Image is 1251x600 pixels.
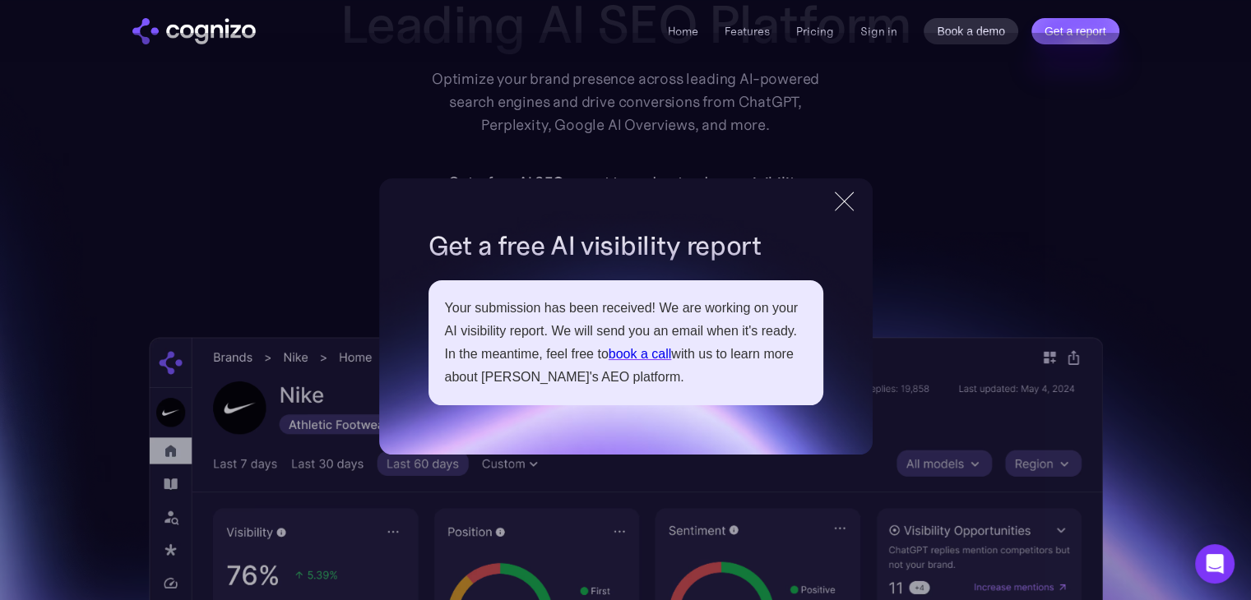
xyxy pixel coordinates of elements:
[609,347,672,361] a: book a call
[924,18,1018,44] a: Book a demo
[796,24,834,39] a: Pricing
[429,280,823,405] div: Brand Report Form success
[725,24,770,39] a: Features
[860,21,897,41] a: Sign in
[445,297,807,389] div: Your submission has been received! We are working on your AI visibility report. We will send you ...
[1031,18,1119,44] a: Get a report
[132,18,256,44] a: home
[429,228,823,264] h1: Get a free AI visibility report
[132,18,256,44] img: cognizo logo
[668,24,698,39] a: Home
[1195,544,1235,584] div: Open Intercom Messenger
